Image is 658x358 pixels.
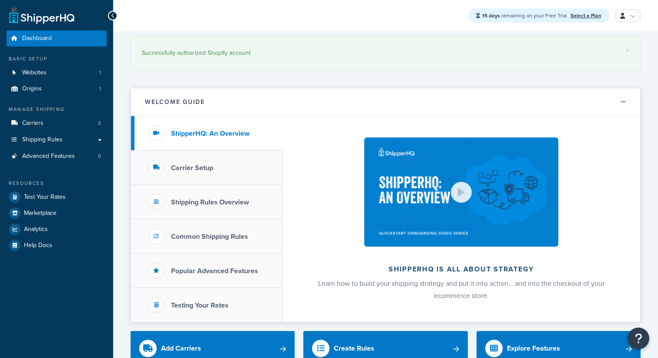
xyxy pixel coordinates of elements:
h3: Common Shipping Rules [171,233,248,241]
img: ShipperHQ is all about strategy [364,137,558,247]
span: Carriers [22,120,44,127]
span: Advanced Features [22,153,75,160]
a: Advanced Features0 [7,148,107,164]
a: Analytics [7,221,107,237]
a: × [626,47,629,54]
span: Origins [22,85,42,93]
a: Dashboard [7,30,107,47]
h3: ShipperHQ: An Overview [171,130,249,137]
div: Basic Setup [7,55,107,63]
a: Select a Plan [571,12,601,20]
a: Origins1 [7,81,107,97]
a: Help Docs [7,238,107,253]
a: Test Your Rates [7,189,107,205]
h3: Shipping Rules Overview [171,198,249,206]
span: remaining on your Free Trial [482,12,568,20]
li: Websites [7,65,107,81]
li: Origins [7,81,107,97]
h3: Testing Your Rates [171,301,228,309]
div: Resources [7,180,107,187]
div: Successfully authorized Shopify account [142,47,629,59]
div: Manage Shipping [7,106,107,113]
span: Learn how to build your shipping strategy and put it into action… and into the checkout of your e... [318,278,604,301]
a: Websites1 [7,65,107,81]
button: Open Resource Center [628,328,649,349]
span: 3 [98,120,101,127]
a: Carriers3 [7,115,107,131]
h2: Welcome Guide [145,99,205,105]
span: Dashboard [22,35,52,42]
span: 1 [99,69,101,77]
span: 0 [98,153,101,160]
div: Add Carriers [161,342,201,355]
button: Welcome Guide [131,88,640,116]
span: Help Docs [24,242,52,249]
span: Shipping Rules [22,136,63,144]
span: 1 [99,85,101,93]
a: Shipping Rules [7,132,107,148]
div: Explore Features [507,342,560,355]
span: Analytics [24,226,48,233]
span: Test Your Rates [24,194,66,201]
span: Marketplace [24,210,57,217]
div: Create Rules [334,342,374,355]
h3: Popular Advanced Features [171,267,258,275]
span: Websites [22,69,47,77]
h2: ShipperHQ is all about strategy [305,265,617,273]
li: Advanced Features [7,148,107,164]
li: Carriers [7,115,107,131]
a: Marketplace [7,205,107,221]
h3: Carrier Setup [171,164,213,172]
strong: 15 days [482,12,500,20]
